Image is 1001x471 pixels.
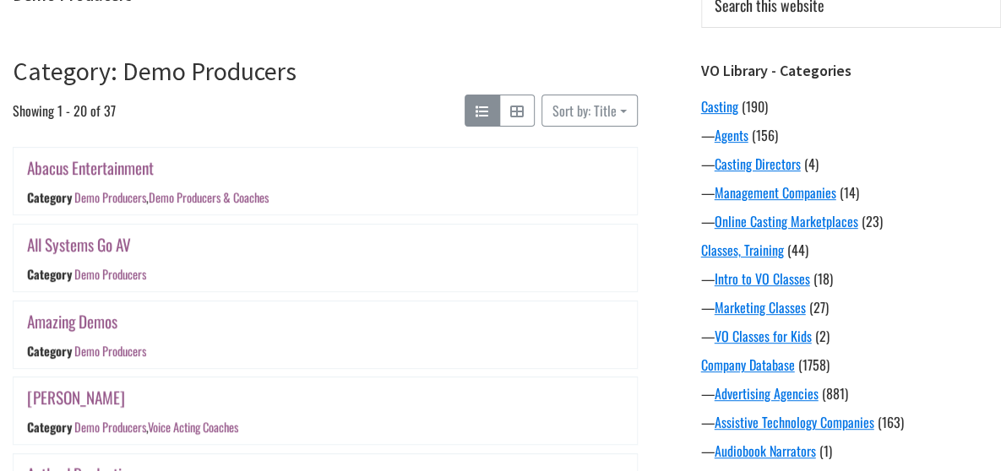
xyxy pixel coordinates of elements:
[715,326,812,346] a: VO Classes for Kids
[74,342,146,360] a: Demo Producers
[815,326,830,346] span: (2)
[715,412,874,432] a: Assistive Technology Companies
[13,95,116,127] span: Showing 1 - 20 of 37
[742,96,768,116] span: (190)
[701,96,738,116] a: Casting
[715,154,801,174] a: Casting Directors
[74,189,269,207] div: ,
[74,265,146,283] a: Demo Producers
[74,418,238,436] div: ,
[787,240,808,260] span: (44)
[13,55,296,87] a: Category: Demo Producers
[74,418,146,436] a: Demo Producers
[27,189,72,207] div: Category
[27,232,131,257] a: All Systems Go AV
[701,240,784,260] a: Classes, Training
[27,309,117,333] a: Amazing Demos
[27,265,72,283] div: Category
[715,268,810,289] a: Intro to VO Classes
[798,355,830,375] span: (1758)
[819,441,832,461] span: (1)
[878,412,904,432] span: (163)
[27,155,154,180] a: Abacus Entertainment
[149,189,269,207] a: Demo Producers & Coaches
[715,297,806,317] a: Marketing Classes
[27,342,72,360] div: Category
[840,182,859,203] span: (14)
[74,189,146,207] a: Demo Producers
[862,211,883,231] span: (23)
[715,211,858,231] a: Online Casting Marketplaces
[752,125,778,145] span: (156)
[27,385,125,409] a: [PERSON_NAME]
[148,418,238,436] a: Voice Acting Coaches
[715,125,748,145] a: Agents
[822,383,848,403] span: (881)
[27,418,72,436] div: Category
[804,154,819,174] span: (4)
[715,441,816,461] a: Audiobook Narrators
[813,268,833,289] span: (18)
[701,355,795,375] a: Company Database
[541,95,638,127] button: Sort by: Title
[715,182,836,203] a: Management Companies
[809,297,829,317] span: (27)
[715,383,819,403] a: Advertising Agencies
